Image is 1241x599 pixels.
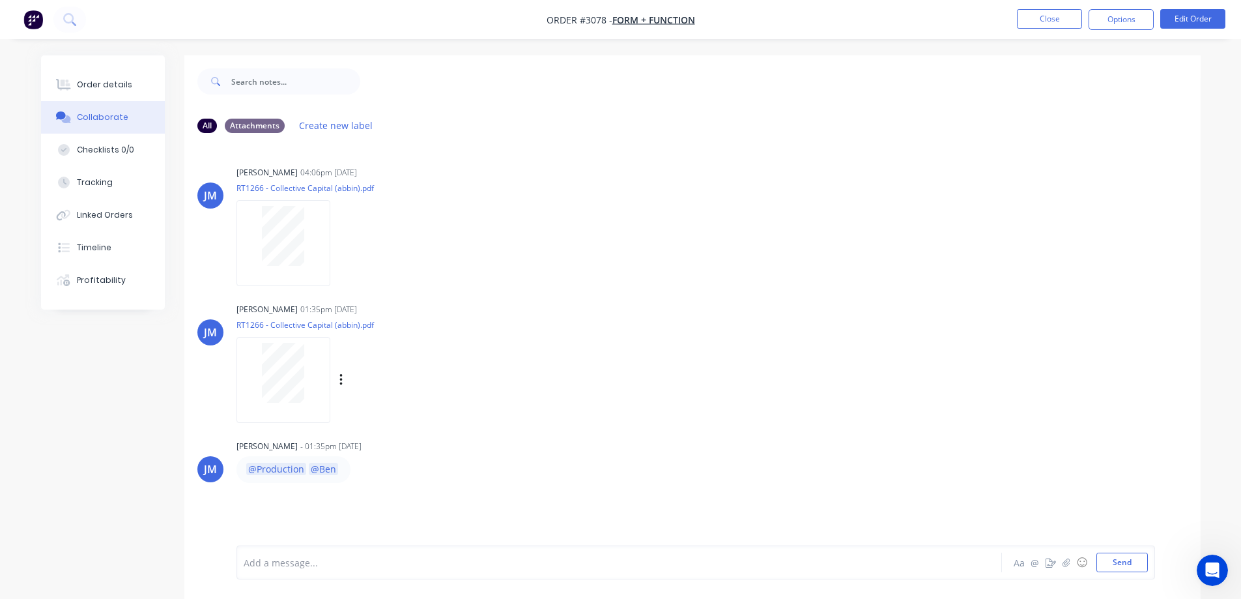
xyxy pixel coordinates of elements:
[300,167,357,179] div: 04:06pm [DATE]
[236,441,298,452] div: [PERSON_NAME]
[41,166,165,199] button: Tracking
[41,264,165,297] button: Profitability
[236,183,374,194] p: RT1266 - Collective Capital (abbin).pdf
[309,463,338,475] span: @Ben
[77,79,132,91] div: Order details
[204,325,217,340] div: JM
[236,319,476,330] p: RT1266 - Collective Capital (abbin).pdf
[41,68,165,101] button: Order details
[231,68,360,95] input: Search notes...
[292,117,380,134] button: Create new label
[41,134,165,166] button: Checklists 0/0
[77,209,133,221] div: Linked Orders
[77,144,134,156] div: Checklists 0/0
[23,10,43,29] img: Factory
[547,14,612,26] span: Order #3078 -
[1160,9,1225,29] button: Edit Order
[204,188,217,203] div: JM
[612,14,695,26] a: Form + Function
[1089,9,1154,30] button: Options
[1074,555,1090,570] button: ☺
[204,461,217,477] div: JM
[77,274,126,286] div: Profitability
[77,177,113,188] div: Tracking
[1012,555,1027,570] button: Aa
[1027,555,1043,570] button: @
[77,242,111,254] div: Timeline
[236,304,298,315] div: [PERSON_NAME]
[197,119,217,133] div: All
[236,167,298,179] div: [PERSON_NAME]
[77,111,128,123] div: Collaborate
[41,231,165,264] button: Timeline
[41,101,165,134] button: Collaborate
[1017,9,1082,29] button: Close
[225,119,285,133] div: Attachments
[246,463,306,475] span: @Production
[300,441,362,452] div: - 01:35pm [DATE]
[300,304,357,315] div: 01:35pm [DATE]
[41,199,165,231] button: Linked Orders
[1197,555,1228,586] iframe: Intercom live chat
[1096,553,1148,572] button: Send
